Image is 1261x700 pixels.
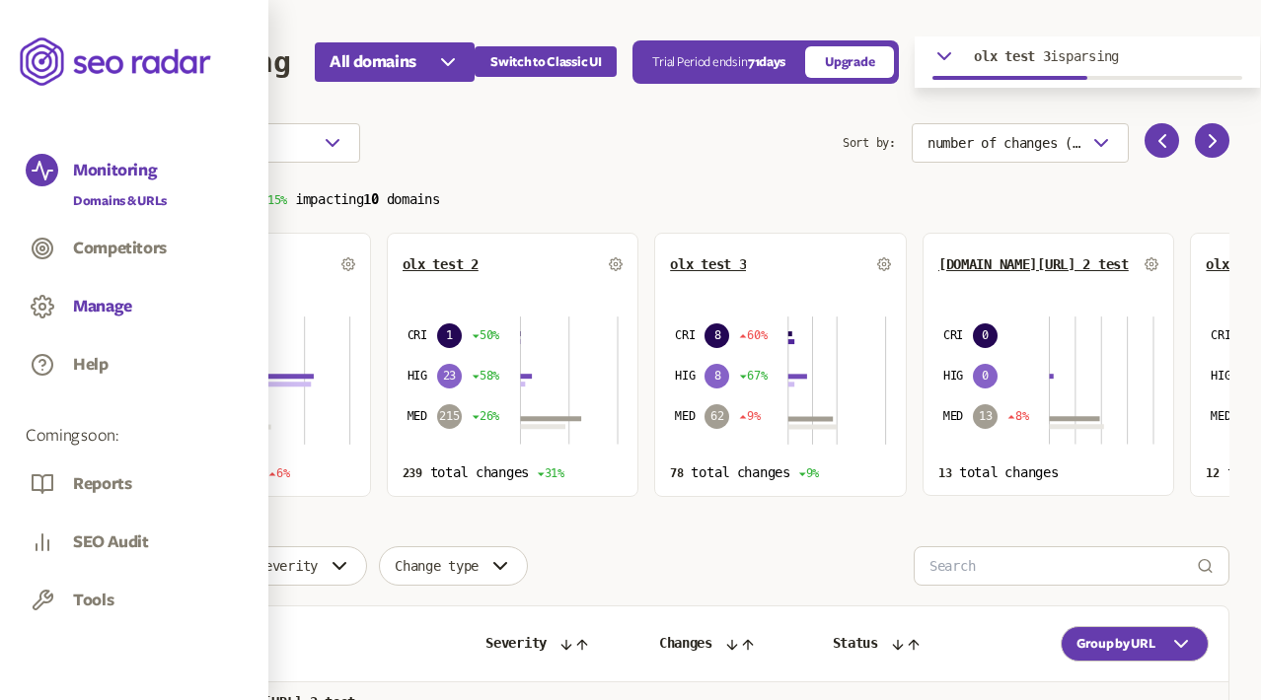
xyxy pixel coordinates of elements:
[472,327,499,343] span: 50%
[805,46,894,78] a: Upgrade
[652,54,785,70] p: Trial Period ends in
[973,404,998,429] span: 13
[1211,408,1230,424] span: MED
[739,408,761,424] span: 9%
[257,558,318,574] span: Severity
[974,48,1119,64] p: is parsing
[1061,626,1209,662] button: Group by URL
[73,238,167,259] button: Competitors
[73,160,157,181] button: Monitoring
[1206,466,1220,480] span: 12
[675,327,695,343] span: CRI
[843,123,896,163] span: Sort by:
[466,606,639,682] th: Severity
[437,404,462,429] span: 215
[1076,636,1155,652] span: Group by URL
[974,48,1050,64] span: olx test 3
[973,364,998,388] span: 0
[118,186,1229,209] p: Total changes impacting domains
[403,256,479,272] button: olx test 2
[938,464,1159,480] p: total changes
[73,354,109,376] button: Help
[73,296,132,317] button: Manage
[241,546,367,586] button: Severity
[739,368,767,384] span: 67%
[938,256,1129,272] button: [DOMAIN_NAME][URL] 2 test
[943,327,963,343] span: CRI
[912,123,1129,163] button: number of changes (high-low)
[739,327,767,343] span: 60%
[330,50,416,74] span: All domains
[472,408,499,424] span: 26%
[670,466,684,480] span: 78
[408,408,427,424] span: MED
[1007,408,1029,424] span: 8%
[705,323,729,348] span: 8
[675,408,695,424] span: MED
[437,323,462,348] span: 1
[395,558,479,574] span: Change type
[705,404,729,429] span: 62
[73,191,167,211] a: Domains & URLs
[798,466,820,480] span: 9%
[929,547,1197,585] input: Search
[748,55,785,69] span: 71 days
[813,606,1015,682] th: Status
[1211,327,1230,343] span: CRI
[705,364,729,388] span: 8
[403,464,624,481] p: total changes
[119,606,466,682] th: Target URL
[938,466,952,480] span: 13
[260,193,287,207] span: 15%
[26,154,243,211] a: MonitoringDomains & URLs
[927,135,1081,151] span: number of changes (high-low)
[973,323,998,348] span: 0
[670,256,746,272] button: olx test 3
[475,46,617,77] button: Switch to Classic UI
[670,464,891,481] p: total changes
[639,606,813,682] th: Changes
[943,408,963,424] span: MED
[675,368,695,384] span: HIG
[363,191,378,207] span: 10
[403,466,422,480] span: 239
[472,368,499,384] span: 58%
[537,466,564,480] span: 31%
[915,36,1260,88] button: olx test 3isparsing
[315,42,475,82] button: All domains
[1211,368,1230,384] span: HIG
[26,425,243,448] span: Coming soon:
[379,546,528,586] button: Change type
[943,368,963,384] span: HIG
[408,368,427,384] span: HIG
[437,364,462,388] span: 23
[408,327,427,343] span: CRI
[268,466,290,480] span: 6%
[26,232,243,269] a: Competitors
